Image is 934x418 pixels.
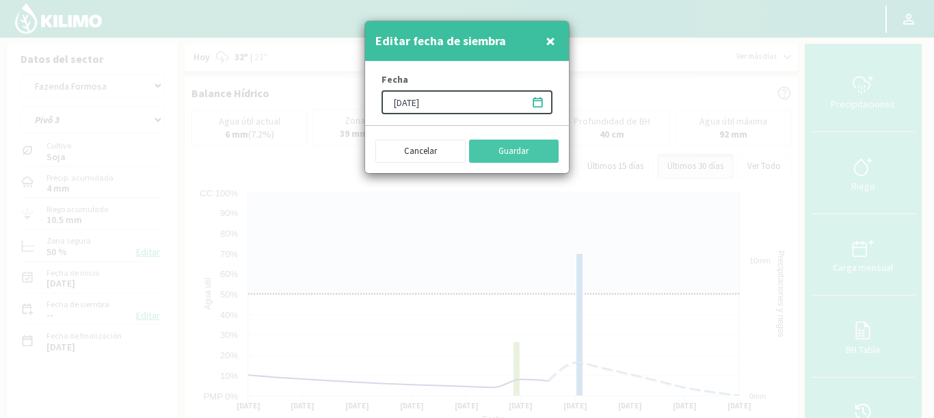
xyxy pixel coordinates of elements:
span: × [546,29,555,52]
button: Guardar [469,140,559,163]
h4: Editar fecha de siembra [375,31,506,51]
label: Fecha [382,73,408,87]
button: Cancelar [375,140,466,163]
button: Close [542,27,559,55]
